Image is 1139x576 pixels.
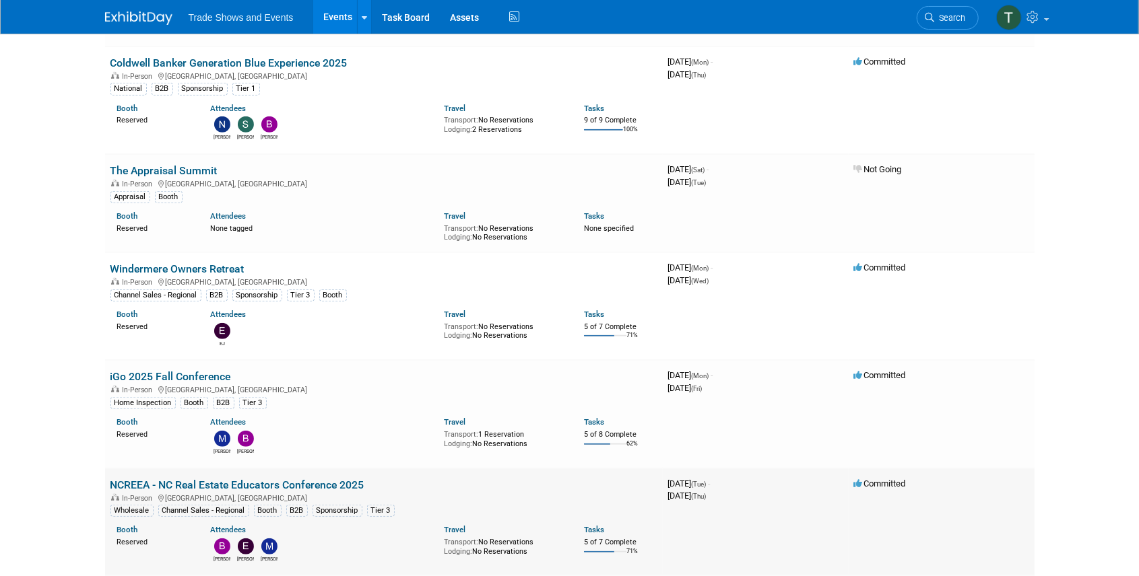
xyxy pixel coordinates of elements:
div: Erin Shepard [237,554,254,563]
a: Tasks [584,525,604,534]
span: - [709,478,711,489]
a: Travel [444,525,465,534]
a: Tasks [584,211,604,221]
span: Lodging: [444,233,472,242]
div: Channel Sales - Regional [110,289,201,301]
a: Search [917,6,979,30]
a: Tasks [584,104,604,113]
span: (Mon) [692,264,709,272]
div: B2B [213,397,234,409]
span: [DATE] [668,370,713,380]
span: (Thu) [692,71,707,79]
a: Booth [117,211,138,221]
span: In-Person [123,386,157,394]
a: Booth [117,104,138,113]
a: Attendees [210,104,246,113]
span: [DATE] [668,262,713,273]
span: (Fri) [692,385,703,392]
span: - [711,370,713,380]
div: Nate McCombs [214,133,230,141]
div: Wholesale [110,505,154,517]
span: Lodging: [444,547,472,556]
span: [DATE] [668,164,709,174]
img: In-Person Event [111,72,119,79]
span: - [711,57,713,67]
div: Booth [181,397,208,409]
img: Michael Cardillo [214,431,230,447]
span: [DATE] [668,383,703,393]
div: Reserved [117,113,191,125]
img: Simona Daneshfar [238,116,254,133]
span: (Mon) [692,59,709,66]
div: EJ Igama [214,339,230,347]
div: Booth [155,191,183,203]
td: 71% [626,332,638,350]
span: (Sat) [692,166,705,174]
img: Bobby DeSpain [261,116,278,133]
div: Mike Schalk [261,554,278,563]
span: Transport: [444,224,478,233]
div: Home Inspection [110,397,176,409]
span: In-Person [123,278,157,287]
div: Tier 1 [232,83,260,95]
a: Attendees [210,310,246,319]
img: Nate McCombs [214,116,230,133]
div: Booth [319,289,347,301]
span: Transport: [444,322,478,331]
a: Tasks [584,417,604,427]
span: Search [935,13,966,23]
span: Transport: [444,538,478,546]
div: [GEOGRAPHIC_DATA], [GEOGRAPHIC_DATA] [110,70,657,81]
img: Erin Shepard [238,538,254,554]
span: Lodging: [444,439,472,448]
span: Transport: [444,116,478,124]
span: [DATE] [668,57,713,67]
div: Tier 3 [367,505,395,517]
td: 100% [623,126,638,144]
img: In-Person Event [111,494,119,501]
div: 9 of 9 Complete [584,116,657,125]
span: Committed [854,57,906,67]
div: Booth [254,505,282,517]
img: In-Person Event [111,386,119,392]
a: Booth [117,417,138,427]
span: (Thu) [692,493,707,500]
a: Attendees [210,525,246,534]
img: In-Person Event [111,278,119,285]
td: 62% [626,440,638,458]
img: Tiff Wagner [996,5,1022,30]
div: No Reservations No Reservations [444,535,564,556]
span: None specified [584,224,634,233]
span: [DATE] [668,478,711,489]
span: Committed [854,478,906,489]
div: B2B [152,83,173,95]
span: [DATE] [668,69,707,79]
span: (Tue) [692,480,707,488]
span: Committed [854,370,906,380]
img: EJ Igama [214,323,230,339]
img: Barbara Wilkinson [214,538,230,554]
div: National [110,83,147,95]
td: 71% [626,548,638,566]
a: Coldwell Banker Generation Blue Experience 2025 [110,57,348,69]
span: (Mon) [692,372,709,380]
div: [GEOGRAPHIC_DATA], [GEOGRAPHIC_DATA] [110,276,657,287]
a: Attendees [210,417,246,427]
span: [DATE] [668,275,709,285]
div: 5 of 7 Complete [584,322,657,332]
span: In-Person [123,180,157,188]
a: Booth [117,310,138,319]
a: Booth [117,525,138,534]
span: Not Going [854,164,902,174]
span: Trade Shows and Events [189,12,294,23]
span: (Tue) [692,179,707,186]
a: Windermere Owners Retreat [110,262,245,275]
div: Reserved [117,221,191,233]
div: 5 of 8 Complete [584,430,657,439]
img: In-Person Event [111,180,119,186]
a: The Appraisal Summit [110,164,218,177]
a: Travel [444,211,465,221]
div: No Reservations 2 Reservations [444,113,564,134]
div: B2B [206,289,228,301]
img: ExhibitDay [105,11,172,25]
